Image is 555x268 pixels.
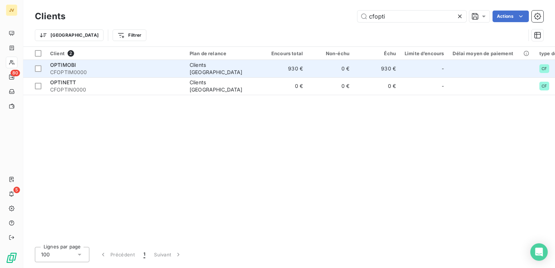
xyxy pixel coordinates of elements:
button: Suivant [150,247,186,262]
span: CF [542,66,547,71]
div: Plan de relance [190,50,256,56]
div: JV [6,4,17,16]
td: 930 € [354,60,400,77]
span: - [442,65,444,72]
div: Délai moyen de paiement [453,50,530,56]
div: Open Intercom Messenger [530,243,548,261]
span: OPTINETT [50,79,76,85]
span: 1 [143,251,145,258]
div: Limite d’encours [405,50,444,56]
span: - [442,82,444,90]
td: 0 € [354,77,400,95]
td: 0 € [307,77,354,95]
span: 2 [68,50,74,57]
div: Clients [GEOGRAPHIC_DATA] [190,61,256,76]
span: CFOPTIN0000 [50,86,181,93]
span: CFOPTIM0000 [50,69,181,76]
td: 930 € [261,60,307,77]
img: Logo LeanPay [6,252,17,264]
div: Non-échu [312,50,349,56]
span: CF [542,84,547,88]
button: Précédent [95,247,139,262]
input: Rechercher [357,11,466,22]
button: Filtrer [113,29,146,41]
span: Client [50,50,65,56]
button: [GEOGRAPHIC_DATA] [35,29,104,41]
td: 0 € [307,60,354,77]
span: OPTIMOBI [50,62,76,68]
h3: Clients [35,10,65,23]
div: Échu [358,50,396,56]
td: 0 € [261,77,307,95]
button: 1 [139,247,150,262]
span: 5 [13,187,20,193]
span: 100 [41,251,50,258]
div: Clients [GEOGRAPHIC_DATA] [190,79,256,93]
span: 80 [11,70,20,76]
button: Actions [493,11,529,22]
div: Encours total [265,50,303,56]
